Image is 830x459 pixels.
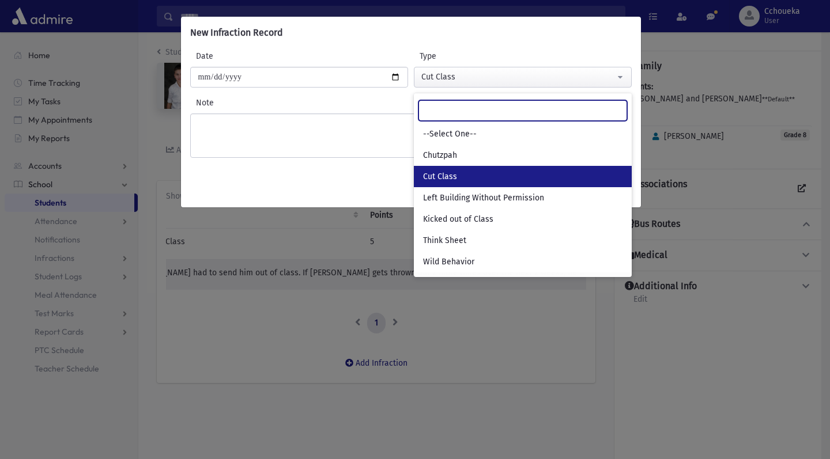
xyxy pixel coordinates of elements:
[421,71,615,83] div: Cut Class
[414,67,632,88] button: Cut Class
[423,235,466,246] span: Think Sheet
[423,171,457,183] span: Cut Class
[418,100,627,121] input: Search
[190,26,283,40] h6: New Infraction Record
[414,50,523,62] label: Type
[423,214,493,225] span: Kicked out of Class
[423,192,544,204] span: Left Building Without Permission
[423,256,474,268] span: Wild Behavior
[190,97,632,109] label: Note
[423,128,477,140] span: --Select One--
[423,150,457,161] span: Chutzpah
[190,50,299,62] label: Date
